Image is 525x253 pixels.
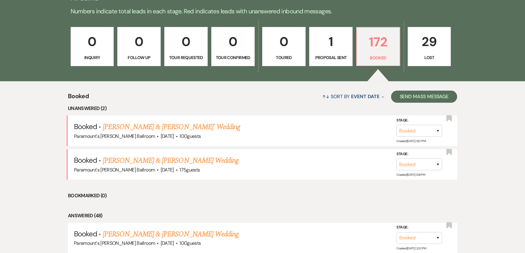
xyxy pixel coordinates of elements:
[75,54,110,61] p: Inquiry
[266,32,302,52] p: 0
[320,88,386,105] button: Sort By Event Date
[103,229,239,240] a: [PERSON_NAME] & [PERSON_NAME] Wedding
[74,122,97,131] span: Booked
[71,27,114,66] a: 0Inquiry
[161,167,174,173] span: [DATE]
[396,224,442,231] label: Stage:
[168,54,204,61] p: Tour Requested
[121,32,157,52] p: 0
[351,93,379,100] span: Event Date
[360,32,396,52] p: 172
[179,240,201,246] span: 100 guests
[68,212,457,220] li: Answered (48)
[74,155,97,165] span: Booked
[396,246,426,250] span: Created: [DATE] 2:32 PM
[211,27,255,66] a: 0Tour Confirmed
[68,92,89,105] span: Booked
[412,32,447,52] p: 29
[68,192,457,200] li: Bookmarked (0)
[161,240,174,246] span: [DATE]
[74,229,97,238] span: Booked
[266,54,302,61] p: Toured
[215,32,251,52] p: 0
[179,133,201,139] span: 100 guests
[313,32,349,52] p: 1
[391,91,457,103] button: Send Mass Message
[356,27,400,66] a: 172Booked
[74,133,155,139] span: Paramount's [PERSON_NAME] Ballroom
[179,167,200,173] span: 175 guests
[262,27,306,66] a: 0Toured
[309,27,353,66] a: 1Proposal Sent
[103,122,240,132] a: [PERSON_NAME] & [PERSON_NAME]' Wedding
[396,117,442,124] label: Stage:
[360,55,396,61] p: Booked
[74,167,155,173] span: Paramount's [PERSON_NAME] Ballroom
[103,155,239,166] a: [PERSON_NAME] & [PERSON_NAME] Wedding
[313,54,349,61] p: Proposal Sent
[161,133,174,139] span: [DATE]
[44,6,481,16] p: Numbers indicate total leads in each stage. Red indicates leads with unanswered inbound messages.
[74,240,155,246] span: Paramount's [PERSON_NAME] Ballroom
[408,27,451,66] a: 29Lost
[215,54,251,61] p: Tour Confirmed
[396,173,425,177] span: Created: [DATE] 1:38 PM
[75,32,110,52] p: 0
[412,54,447,61] p: Lost
[117,27,161,66] a: 0Follow Up
[396,139,426,143] span: Created: [DATE] 5:57 PM
[168,32,204,52] p: 0
[396,151,442,158] label: Stage:
[121,54,157,61] p: Follow Up
[68,105,457,112] li: Unanswered (2)
[322,93,329,100] span: ↑↓
[164,27,208,66] a: 0Tour Requested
